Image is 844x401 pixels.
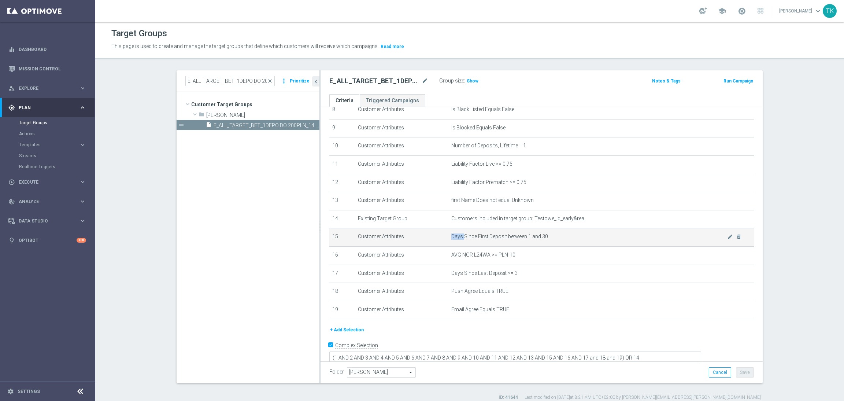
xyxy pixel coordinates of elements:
[8,46,15,53] i: equalizer
[355,155,448,174] td: Customer Attributes
[329,101,355,119] td: 8
[8,59,86,78] div: Mission Control
[8,85,79,92] div: Explore
[8,237,15,244] i: lightbulb
[355,137,448,156] td: Customer Attributes
[814,7,822,15] span: keyboard_arrow_down
[19,106,79,110] span: Plan
[727,234,733,240] i: mode_edit
[111,43,379,49] span: This page is used to create and manage the target groups that define which customers will receive...
[355,101,448,119] td: Customer Attributes
[823,4,837,18] div: TK
[451,252,515,258] span: AVG NGR L24WA >= PLN-10
[360,94,425,107] a: Triggered Campaigns
[329,94,360,107] a: Criteria
[778,5,823,16] a: [PERSON_NAME]keyboard_arrow_down
[8,104,79,111] div: Plan
[723,77,754,85] button: Run Campaign
[19,143,72,147] span: Templates
[439,78,464,84] label: Group size
[329,210,355,228] td: 14
[329,137,355,156] td: 10
[329,326,364,334] button: + Add Selection
[451,288,508,294] span: Push Agree Equals TRUE
[355,265,448,283] td: Customer Attributes
[18,389,40,394] a: Settings
[380,43,405,51] button: Read more
[8,179,15,185] i: play_circle_outline
[280,76,288,86] i: more_vert
[8,199,86,205] div: track_changes Analyze keyboard_arrow_right
[451,233,727,240] span: Days Since First Deposit between 1 and 30
[19,164,76,170] a: Realtime Triggers
[355,228,448,247] td: Customer Attributes
[718,7,726,15] span: school
[8,218,86,224] div: Data Studio keyboard_arrow_right
[19,150,95,161] div: Streams
[19,139,95,150] div: Templates
[19,142,86,148] button: Templates keyboard_arrow_right
[19,40,86,59] a: Dashboard
[329,77,420,85] h2: E_ALL_TARGET_BET_1DEPO DO 200PLN_141025
[335,342,378,349] label: Complex Selection
[329,155,355,174] td: 11
[355,119,448,137] td: Customer Attributes
[8,179,86,185] div: play_circle_outline Execute keyboard_arrow_right
[79,141,86,148] i: keyboard_arrow_right
[329,174,355,192] td: 12
[8,105,86,111] button: gps_fixed Plan keyboard_arrow_right
[7,388,14,395] i: settings
[451,143,526,149] span: Number of Deposits, Lifetime = 1
[267,78,273,84] span: close
[329,265,355,283] td: 17
[79,179,86,185] i: keyboard_arrow_right
[8,85,86,91] button: person_search Explore keyboard_arrow_right
[8,198,79,205] div: Analyze
[451,106,514,113] span: Is Black Listed Equals False
[329,192,355,210] td: 13
[111,28,167,39] h1: Target Groups
[77,238,86,243] div: +10
[206,112,319,118] span: Tomasz K.
[355,283,448,301] td: Customer Attributes
[451,161,512,167] span: Liability Factor Live >= 0.75
[19,59,86,78] a: Mission Control
[651,77,681,85] button: Notes & Tags
[8,238,86,243] button: lightbulb Optibot +10
[79,217,86,224] i: keyboard_arrow_right
[329,369,344,375] label: Folder
[8,198,15,205] i: track_changes
[312,78,319,85] i: chevron_left
[8,218,79,224] div: Data Studio
[8,104,15,111] i: gps_fixed
[451,197,534,203] span: first Name Does not equal Unknown
[19,199,79,204] span: Analyze
[451,125,506,131] span: Is Blocked Equals False
[19,86,79,91] span: Explore
[289,76,311,86] button: Prioritize
[451,270,518,276] span: Days Since Last Deposit >= 3
[19,219,79,223] span: Data Studio
[8,231,86,250] div: Optibot
[206,122,212,130] i: insert_drive_file
[467,78,478,84] span: Show
[19,153,76,159] a: Streams
[185,76,275,86] input: Quick find group or folder
[355,192,448,210] td: Customer Attributes
[451,179,526,185] span: Liability Factor Prematch >= 0.75
[499,394,518,401] label: ID: 41644
[8,66,86,72] button: Mission Control
[329,119,355,137] td: 9
[19,131,76,137] a: Actions
[8,47,86,52] button: equalizer Dashboard
[19,231,77,250] a: Optibot
[79,198,86,205] i: keyboard_arrow_right
[312,76,319,87] button: chevron_left
[19,120,76,126] a: Target Groups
